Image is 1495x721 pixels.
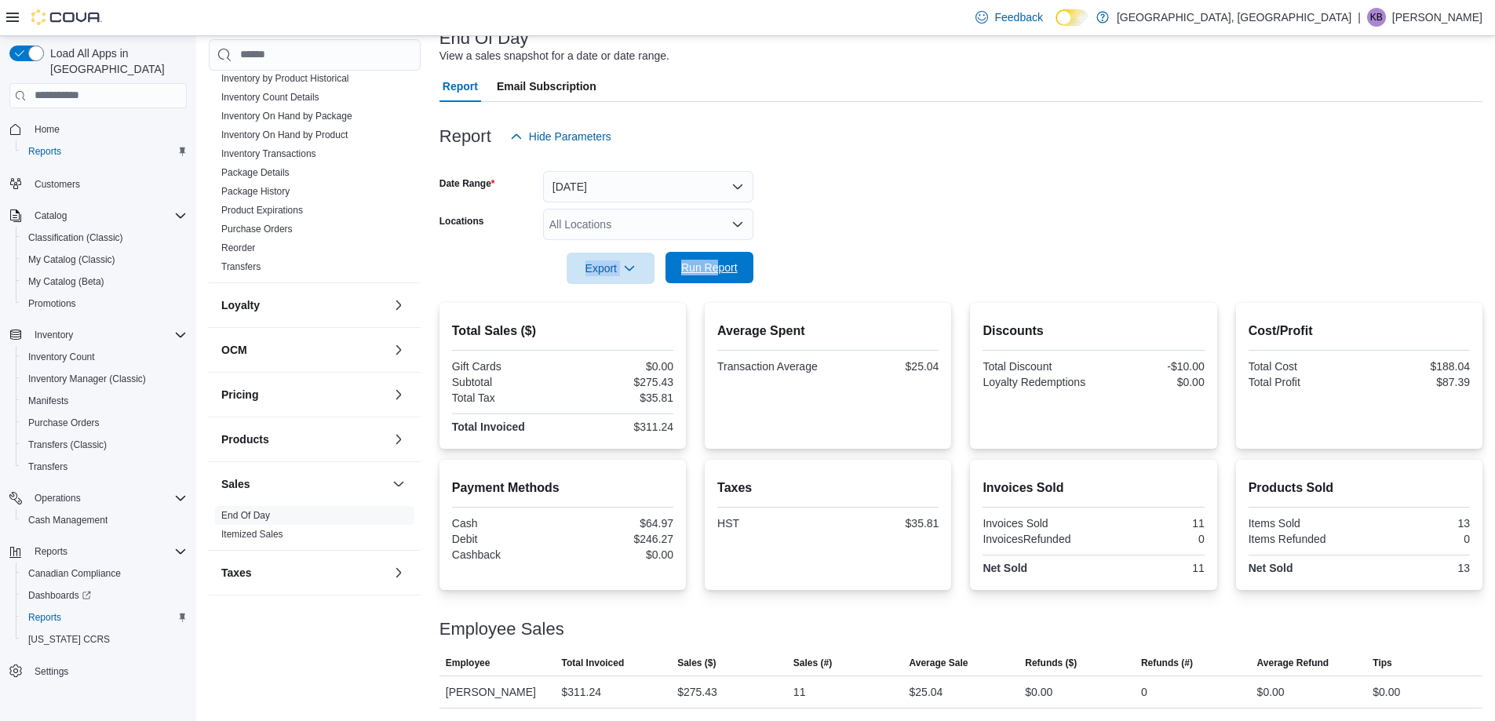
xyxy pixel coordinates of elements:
div: $275.43 [566,376,673,388]
button: Inventory Count [16,346,193,368]
div: 0 [1362,533,1470,545]
h2: Discounts [983,322,1204,340]
span: Reports [28,542,187,561]
div: 0 [1141,683,1147,701]
button: Reports [28,542,74,561]
button: OCM [221,342,386,358]
span: Reorder [221,242,255,254]
div: Debit [452,533,560,545]
button: Sales [389,475,408,493]
div: $275.43 [677,683,717,701]
span: Classification (Classic) [22,228,187,247]
span: Package History [221,185,290,198]
h3: Employee Sales [439,620,564,639]
h3: Loyalty [221,297,260,313]
span: My Catalog (Beta) [22,272,187,291]
div: 11 [1097,517,1205,530]
span: [US_STATE] CCRS [28,633,110,646]
a: Transfers [22,457,74,476]
button: Purchase Orders [16,412,193,434]
div: $188.04 [1362,360,1470,373]
div: Items Refunded [1249,533,1356,545]
h3: Taxes [221,565,252,581]
a: Inventory Count Details [221,92,319,103]
div: 0 [1097,533,1205,545]
div: Transaction Average [717,360,825,373]
span: Settings [35,665,68,678]
button: Canadian Compliance [16,563,193,584]
button: Taxes [221,565,386,581]
p: | [1358,8,1361,27]
span: Inventory Count [22,348,187,366]
span: Dashboards [22,586,187,605]
span: Inventory Count Details [221,91,319,104]
a: Package History [221,186,290,197]
button: Products [221,432,386,447]
span: Product Expirations [221,204,303,217]
span: Inventory On Hand by Product [221,129,348,141]
h2: Average Spent [717,322,939,340]
span: Sales (#) [793,657,832,669]
div: 11 [793,683,806,701]
button: Export [567,253,655,284]
span: Export [576,253,645,284]
h2: Taxes [717,479,939,497]
span: Inventory Transactions [221,147,316,160]
div: [PERSON_NAME] [439,676,556,708]
button: Sales [221,476,386,492]
h2: Cost/Profit [1249,322,1470,340]
div: $87.39 [1362,376,1470,388]
span: Total Invoiced [561,657,624,669]
div: $0.00 [1257,683,1285,701]
h2: Products Sold [1249,479,1470,497]
a: My Catalog (Classic) [22,250,122,269]
span: Transfers [22,457,187,476]
span: Inventory Manager (Classic) [22,370,187,388]
span: Manifests [22,391,187,410]
button: Loyalty [221,297,386,313]
a: Dashboards [22,586,97,605]
span: Reports [22,608,187,627]
a: Purchase Orders [221,224,293,235]
div: Total Cost [1249,360,1356,373]
h3: Pricing [221,387,258,402]
a: Home [28,120,66,139]
h2: Payment Methods [452,479,673,497]
span: Operations [35,492,81,504]
span: Load All Apps in [GEOGRAPHIC_DATA] [44,46,187,77]
span: Cash Management [22,511,187,530]
span: Customers [28,173,187,193]
img: Cova [31,9,102,25]
div: $311.24 [561,683,601,701]
div: $35.81 [831,517,939,530]
span: Package Details [221,166,290,179]
span: Operations [28,489,187,508]
span: Inventory [35,329,73,341]
div: Subtotal [452,376,560,388]
button: Run Report [665,252,753,283]
button: OCM [389,340,408,359]
a: Customers [28,175,86,194]
span: Cash Management [28,514,108,526]
div: InvoicesRefunded [983,533,1090,545]
span: My Catalog (Classic) [28,253,115,266]
span: Inventory Count [28,351,95,363]
span: Transfers [28,461,67,473]
span: Catalog [35,209,67,222]
span: Reports [22,142,187,161]
div: $64.97 [566,517,673,530]
div: $0.00 [566,548,673,561]
span: Washington CCRS [22,630,187,649]
strong: Net Sold [1249,562,1293,574]
a: Itemized Sales [221,529,283,540]
a: Feedback [969,2,1048,33]
div: Items Sold [1249,517,1356,530]
div: $0.00 [1025,683,1052,701]
a: Dashboards [16,584,193,606]
span: Purchase Orders [221,223,293,235]
span: My Catalog (Classic) [22,250,187,269]
p: [GEOGRAPHIC_DATA], [GEOGRAPHIC_DATA] [1117,8,1351,27]
a: End Of Day [221,510,270,521]
a: Transfers (Classic) [22,435,113,454]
